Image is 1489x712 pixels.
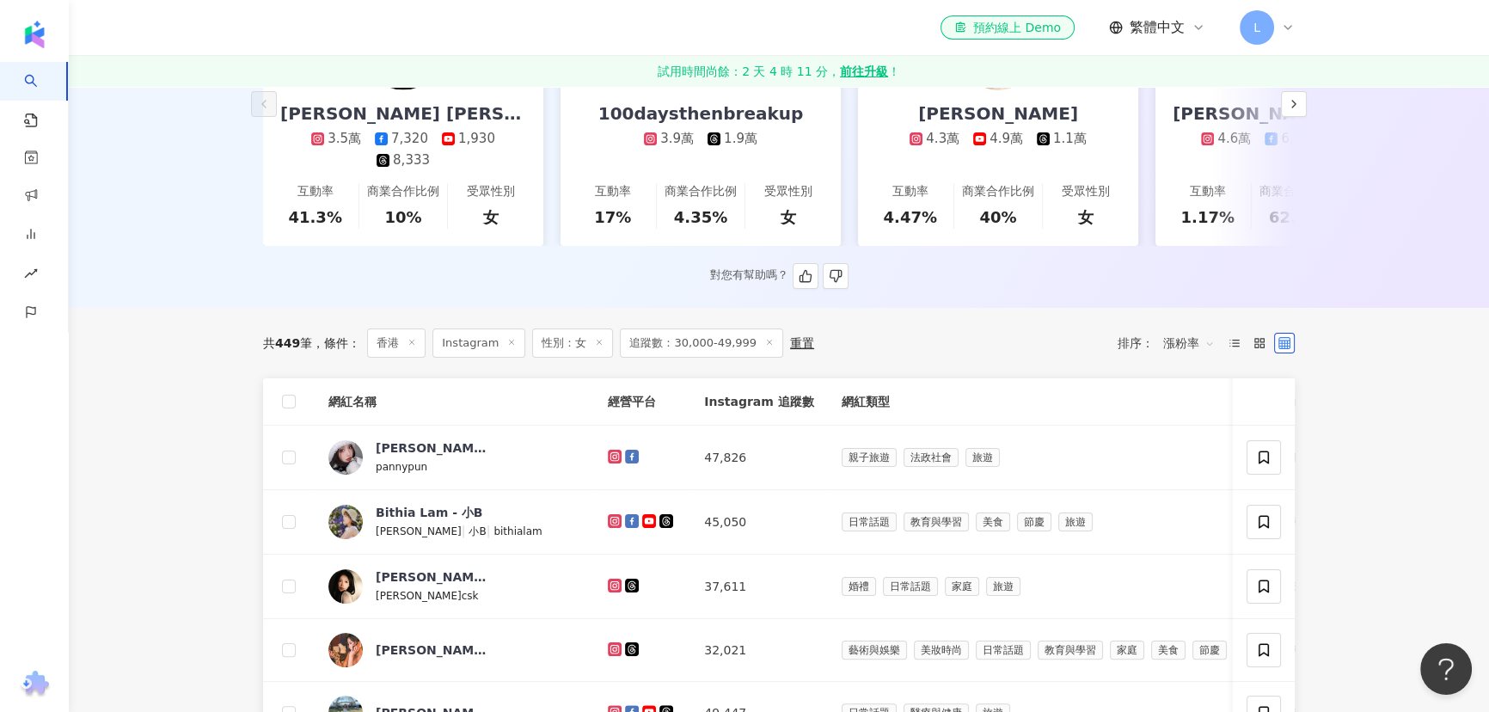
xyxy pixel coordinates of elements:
div: 7,320 [391,130,428,148]
td: 47,826 [690,426,827,490]
div: [PERSON_NAME]Panny [376,439,487,457]
div: 3.5萬 [328,130,361,148]
div: 共 筆 [263,336,312,350]
span: 家庭 [945,577,979,596]
span: rise [24,256,38,295]
img: logo icon [21,21,48,48]
div: 女 [781,206,796,228]
a: KOL Avatar[PERSON_NAME]Pannypannypun [328,439,580,476]
div: [PERSON_NAME][PERSON_NAME] [1155,101,1436,126]
th: 經營平台 [594,378,690,426]
div: 4.9萬 [990,130,1023,148]
span: 旅遊 [1058,513,1093,531]
span: 藝術與娛樂 [842,641,907,660]
div: 互動率 [297,183,334,200]
div: [PERSON_NAME] [901,101,1095,126]
div: 6,225 [1281,130,1318,148]
span: 教育與學習 [1038,641,1103,660]
div: 62.5% [1269,206,1322,228]
span: 繁體中文 [1130,18,1185,37]
div: 1.1萬 [1053,130,1087,148]
span: 香港 [367,328,426,358]
span: 條件 ： [312,336,360,350]
span: 法政社會 [904,448,959,467]
img: chrome extension [18,671,52,698]
div: 互動率 [1190,183,1226,200]
span: bithialam [493,525,542,537]
span: [PERSON_NAME]csk [376,590,478,602]
span: 日常話題 [976,641,1031,660]
div: 受眾性別 [467,183,515,200]
div: 互動率 [595,183,631,200]
th: 網紅類型 [828,378,1258,426]
span: 旅遊 [965,448,1000,467]
div: 1.17% [1180,206,1234,228]
span: 婚禮 [842,577,876,596]
div: 4.3萬 [926,130,959,148]
div: 10% [384,206,421,228]
div: [PERSON_NAME] [PERSON_NAME] [263,101,543,126]
span: 小B [469,525,486,537]
div: 3.9萬 [660,130,694,148]
span: 日常話題 [883,577,938,596]
span: 教育與學習 [904,513,969,531]
th: 網紅名稱 [315,378,594,426]
span: L [1253,18,1260,37]
span: 漲粉率 [1163,329,1215,357]
a: 試用時間尚餘：2 天 4 時 11 分，前往升級！ [69,56,1489,87]
div: 互動率 [892,183,928,200]
div: 17% [594,206,631,228]
div: 受眾性別 [1062,183,1110,200]
a: [PERSON_NAME] [PERSON_NAME]3.5萬7,3201,9308,333互動率41.3%商業合作比例10%受眾性別女 [263,53,543,246]
a: KOL AvatarBithia Lam - 小B[PERSON_NAME]|小B|bithialam [328,504,580,540]
span: Instagram [432,328,525,358]
td: 45,050 [690,490,827,555]
span: | [487,524,494,537]
div: 對您有幫助嗎？ [710,263,849,289]
a: [PERSON_NAME][PERSON_NAME]4.6萬6,22512.4萬互動率1.17%商業合作比例62.5%受眾性別無資料 [1155,53,1436,246]
iframe: Help Scout Beacon - Open [1420,643,1472,695]
a: search [24,62,58,129]
div: 重置 [790,336,814,350]
div: 排序： [1118,329,1224,357]
span: 親子旅遊 [842,448,897,467]
span: pannypun [376,461,427,473]
div: Bithia Lam - 小B [376,504,482,521]
span: 美食 [1151,641,1186,660]
span: 美食 [976,513,1010,531]
div: 商業合作比例 [962,183,1034,200]
td: 32,021 [690,619,827,682]
a: 100daysthenbreakup3.9萬1.9萬互動率17%商業合作比例4.35%受眾性別女 [561,53,841,246]
div: 40% [979,206,1016,228]
div: 4.6萬 [1217,130,1251,148]
span: | [462,524,469,537]
td: 37,611 [690,555,827,619]
img: KOL Avatar [328,569,363,604]
div: 女 [1078,206,1094,228]
span: 日常話題 [842,513,897,531]
div: 商業合作比例 [1259,183,1332,200]
div: 1.9萬 [724,130,757,148]
div: 女 [483,206,499,228]
span: 449 [275,336,300,350]
div: 41.3% [288,206,341,228]
div: [PERSON_NAME] [376,641,487,659]
div: 受眾性別 [764,183,812,200]
img: KOL Avatar [328,633,363,667]
div: 預約線上 Demo [954,19,1061,36]
a: KOL Avatar[PERSON_NAME] [328,633,580,667]
span: 性別：女 [532,328,613,358]
div: 100daysthenbreakup [581,101,821,126]
span: 節慶 [1192,641,1227,660]
img: KOL Avatar [328,505,363,539]
div: 1,930 [458,130,495,148]
div: 4.35% [674,206,727,228]
img: KOL Avatar [328,440,363,475]
strong: 前往升級 [840,63,888,80]
a: 預約線上 Demo [941,15,1075,40]
div: 4.47% [883,206,936,228]
span: 節慶 [1017,513,1051,531]
a: [PERSON_NAME]4.3萬4.9萬1.1萬互動率4.47%商業合作比例40%受眾性別女 [858,53,1138,246]
div: [PERSON_NAME] [376,568,487,586]
span: 旅遊 [986,577,1020,596]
